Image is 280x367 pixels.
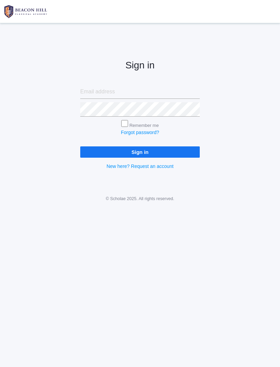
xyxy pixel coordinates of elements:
label: Remember me [129,123,159,128]
input: Sign in [80,146,200,158]
h2: Sign in [80,60,200,71]
input: Email address [80,84,200,99]
a: New here? Request an account [107,163,173,169]
a: Forgot password? [121,130,159,135]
